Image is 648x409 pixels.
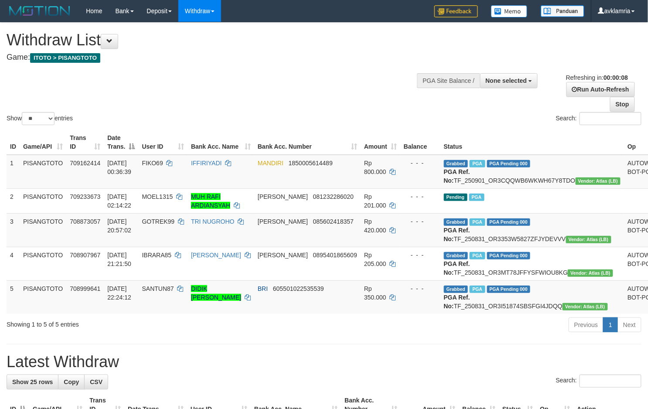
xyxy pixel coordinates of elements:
[480,73,538,88] button: None selected
[617,317,641,332] a: Next
[142,252,172,259] span: IBRARA85
[469,194,484,201] span: Marked by avklamria
[404,159,437,167] div: - - -
[313,218,354,225] span: Copy 085602418357 to clipboard
[70,252,100,259] span: 708907967
[566,82,635,97] a: Run Auto-Refresh
[7,375,58,389] a: Show 25 rows
[364,252,386,267] span: Rp 205.000
[444,227,470,242] b: PGA Ref. No:
[444,218,468,226] span: Grabbed
[107,193,131,209] span: [DATE] 02:14:22
[444,194,467,201] span: Pending
[7,213,20,247] td: 3
[440,280,624,314] td: TF_250831_OR3I51874SBSFGI4JDQQ
[64,378,79,385] span: Copy
[556,112,641,125] label: Search:
[191,218,235,225] a: TRI NUGROHO
[604,74,628,81] strong: 00:00:08
[7,53,423,62] h4: Game:
[580,375,641,388] input: Search:
[191,160,222,167] a: IFFIRIYADI
[491,5,528,17] img: Button%20Memo.svg
[580,112,641,125] input: Search:
[313,252,357,259] span: Copy 0895401865609 to clipboard
[404,251,437,259] div: - - -
[470,218,485,226] span: Marked by avkdimas
[70,160,100,167] span: 709162414
[142,218,175,225] span: GOTREK99
[470,160,485,167] span: Marked by avklamria
[404,192,437,201] div: - - -
[444,252,468,259] span: Grabbed
[400,130,440,155] th: Balance
[22,112,55,125] select: Showentries
[20,213,66,247] td: PISANGTOTO
[364,285,386,301] span: Rp 350.000
[610,97,635,112] a: Stop
[556,375,641,388] label: Search:
[107,218,131,234] span: [DATE] 20:57:02
[30,53,100,63] span: ITOTO > PISANGTOTO
[7,4,73,17] img: MOTION_logo.png
[566,236,611,243] span: Vendor URL: https://dashboard.q2checkout.com/secure
[12,378,53,385] span: Show 25 rows
[576,177,621,185] span: Vendor URL: https://dashboard.q2checkout.com/secure
[20,280,66,314] td: PISANGTOTO
[258,218,308,225] span: [PERSON_NAME]
[142,193,173,200] span: MOEL1315
[20,188,66,213] td: PISANGTOTO
[139,130,188,155] th: User ID: activate to sort column ascending
[444,168,470,184] b: PGA Ref. No:
[191,285,241,301] a: DIDIK [PERSON_NAME]
[361,130,400,155] th: Amount: activate to sort column ascending
[568,269,613,277] span: Vendor URL: https://dashboard.q2checkout.com/secure
[444,160,468,167] span: Grabbed
[364,193,386,209] span: Rp 201.000
[254,130,361,155] th: Bank Acc. Number: activate to sort column ascending
[191,193,230,209] a: MUH RAFI ARDIANSYAH
[258,285,268,292] span: BRI
[20,247,66,280] td: PISANGTOTO
[404,284,437,293] div: - - -
[7,280,20,314] td: 5
[541,5,584,17] img: panduan.png
[7,130,20,155] th: ID
[142,285,174,292] span: SANTUN87
[563,303,608,310] span: Vendor URL: https://dashboard.q2checkout.com/secure
[104,130,138,155] th: Date Trans.: activate to sort column descending
[487,286,531,293] span: PGA Pending
[70,218,100,225] span: 708873057
[444,294,470,310] b: PGA Ref. No:
[273,285,324,292] span: Copy 605501022535539 to clipboard
[107,252,131,267] span: [DATE] 21:21:50
[434,5,478,17] img: Feedback.jpg
[440,213,624,247] td: TF_250831_OR3353W5827ZFJYDEVVV
[142,160,163,167] span: FIKO69
[70,193,100,200] span: 709233673
[20,130,66,155] th: Game/API: activate to sort column ascending
[7,112,73,125] label: Show entries
[7,247,20,280] td: 4
[7,31,423,49] h1: Withdraw List
[258,252,308,259] span: [PERSON_NAME]
[90,378,102,385] span: CSV
[7,188,20,213] td: 2
[487,160,531,167] span: PGA Pending
[84,375,108,389] a: CSV
[258,193,308,200] span: [PERSON_NAME]
[313,193,354,200] span: Copy 081232286020 to clipboard
[444,286,468,293] span: Grabbed
[440,247,624,280] td: TF_250831_OR3MT78JFFYSFWIOU8KG
[440,130,624,155] th: Status
[20,155,66,189] td: PISANGTOTO
[566,74,628,81] span: Refreshing in:
[486,77,527,84] span: None selected
[364,160,386,175] span: Rp 800.000
[569,317,604,332] a: Previous
[417,73,480,88] div: PGA Site Balance /
[440,155,624,189] td: TF_250901_OR3CQQWB6WKWH67Y8TDO
[444,260,470,276] b: PGA Ref. No:
[191,252,241,259] a: [PERSON_NAME]
[470,252,485,259] span: Marked by avklamria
